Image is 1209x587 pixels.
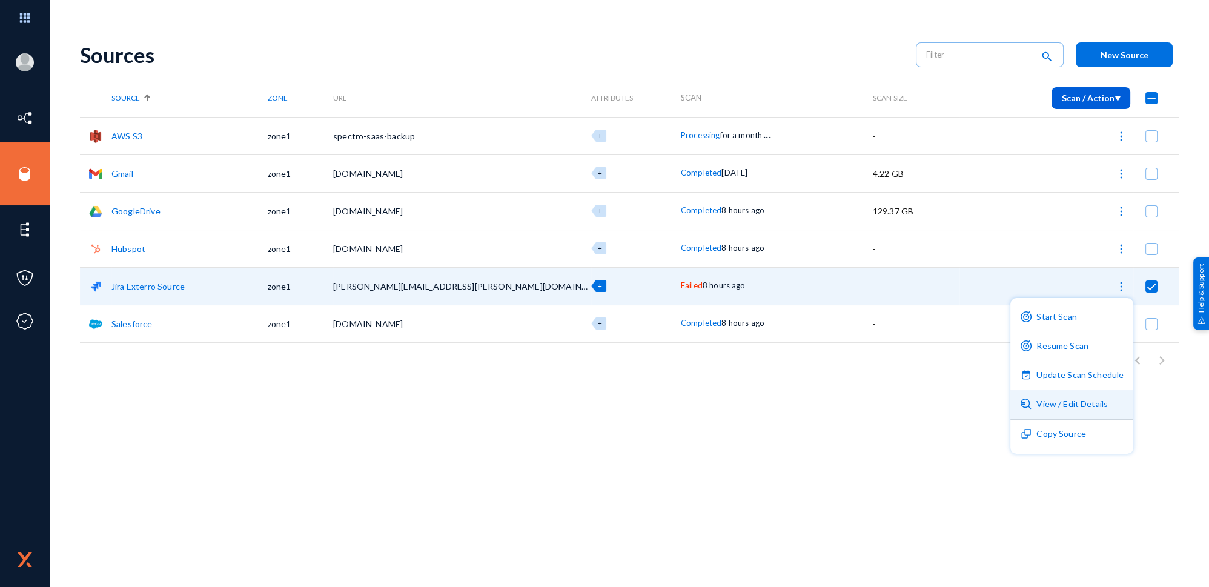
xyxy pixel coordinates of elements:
[1010,332,1133,361] button: Resume Scan
[1021,370,1032,380] img: icon-scheduled-purple.svg
[1010,361,1133,390] button: Update Scan Schedule
[1021,399,1032,410] img: icon-detail.svg
[1010,303,1133,332] button: Start Scan
[1010,420,1133,449] button: Copy Source
[1021,311,1032,322] img: icon-scan-purple.svg
[1021,428,1032,439] img: icon-duplicate.svg
[1010,390,1133,419] button: View / Edit Details
[1021,340,1032,351] img: icon-scan-purple.svg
